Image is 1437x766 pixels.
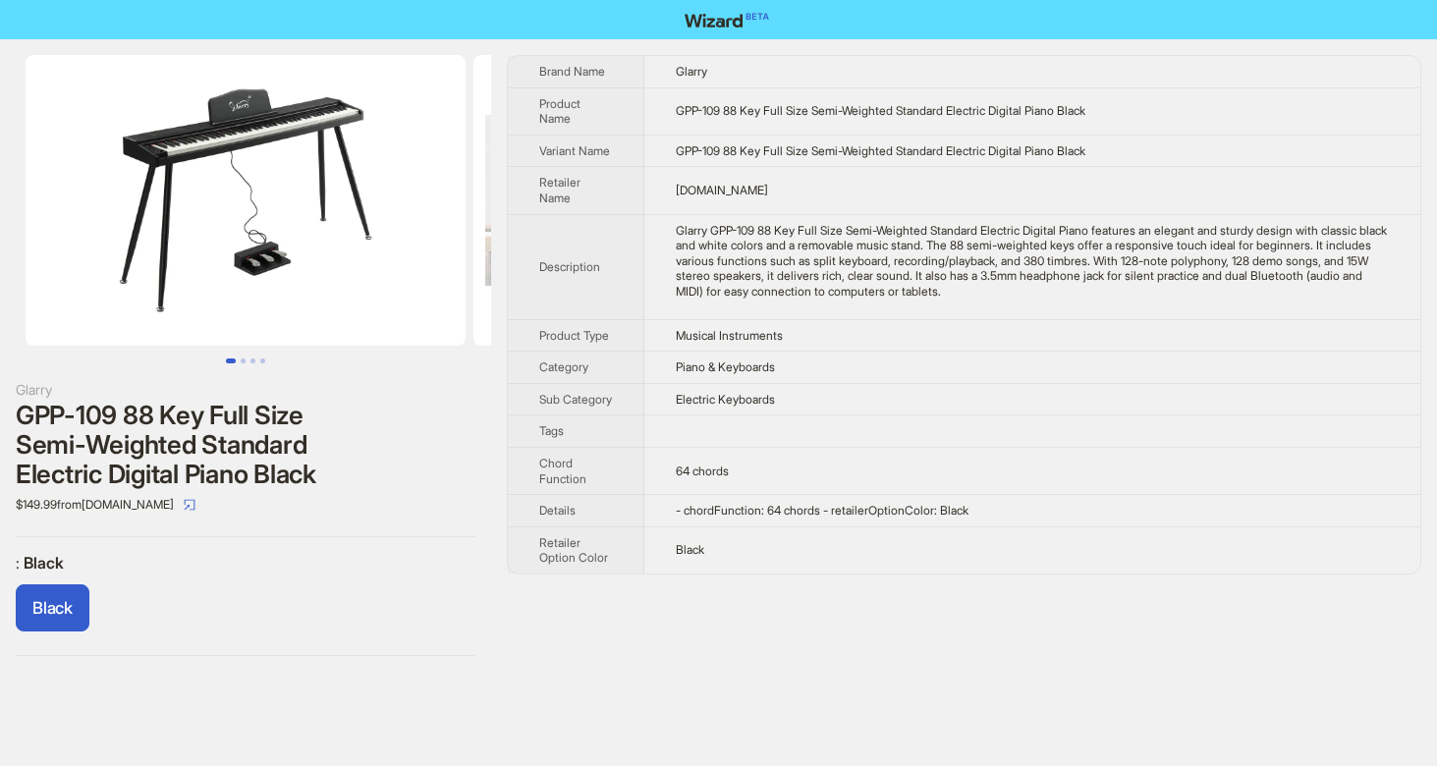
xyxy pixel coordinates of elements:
button: Go to slide 2 [241,358,246,363]
div: Glarry [16,379,475,401]
span: [DOMAIN_NAME] [676,183,768,197]
span: GPP-109 88 Key Full Size Semi-Weighted Standard Electric Digital Piano Black [676,143,1085,158]
span: Product Name [539,96,580,127]
span: Details [539,503,576,518]
span: Brand Name [539,64,605,79]
span: Description [539,259,600,274]
span: GPP-109 88 Key Full Size Semi-Weighted Standard Electric Digital Piano Black [676,103,1085,118]
span: Glarry [676,64,707,79]
span: Tags [539,423,564,438]
div: $149.99 from [DOMAIN_NAME] [16,489,475,520]
span: Black [676,542,704,557]
span: Retailer Option Color [539,535,608,566]
span: Black [24,553,64,573]
img: GPP-109 88 Key Full Size Semi-Weighted Standard Electric Digital Piano Black GPP-109 88 Key Full ... [26,55,466,346]
span: - chordFunction: 64 chords - retailerOptionColor: Black [676,503,968,518]
span: Product Type [539,328,609,343]
span: : [16,553,24,573]
div: Glarry GPP-109 88 Key Full Size Semi-Weighted Standard Electric Digital Piano features an elegant... [676,223,1389,300]
span: Sub Category [539,392,612,407]
span: Electric Keyboards [676,392,775,407]
button: Go to slide 1 [226,358,236,363]
button: Go to slide 3 [250,358,255,363]
span: Musical Instruments [676,328,783,343]
span: Retailer Name [539,175,580,205]
div: GPP-109 88 Key Full Size Semi-Weighted Standard Electric Digital Piano Black [16,401,475,489]
span: select [184,499,195,511]
img: GPP-109 88 Key Full Size Semi-Weighted Standard Electric Digital Piano Black GPP-109 88 Key Full ... [473,55,913,346]
span: Variant Name [539,143,610,158]
button: Go to slide 4 [260,358,265,363]
span: Category [539,359,588,374]
span: Piano & Keyboards [676,359,775,374]
label: available [16,584,89,631]
span: Chord Function [539,456,586,486]
span: 64 chords [676,464,729,478]
span: Black [32,598,73,618]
